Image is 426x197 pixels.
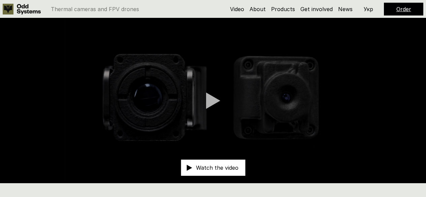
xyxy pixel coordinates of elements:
[230,6,244,12] a: Video
[300,6,333,12] a: Get involved
[196,165,238,170] p: Watch the video
[250,6,266,12] a: About
[364,6,373,12] p: Укр
[51,6,139,12] p: Thermal cameras and FPV drones
[271,6,295,12] a: Products
[396,6,411,12] a: Order
[338,6,353,12] a: News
